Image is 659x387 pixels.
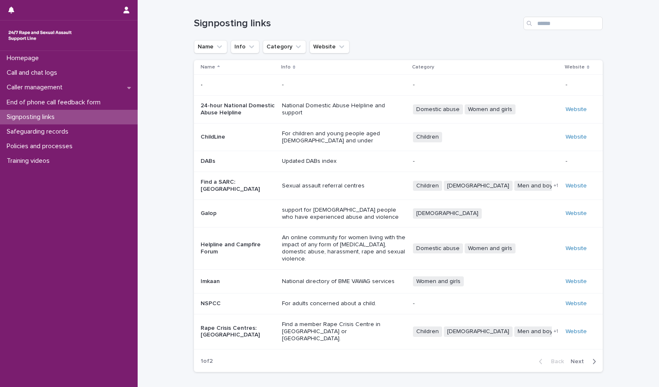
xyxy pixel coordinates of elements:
[3,142,79,150] p: Policies and processes
[546,359,564,364] span: Back
[231,40,259,53] button: Info
[413,276,464,287] span: Women and girls
[194,151,603,172] tr: DABsUpdated DABs index---
[201,325,275,339] p: Rape Crisis Centres: [GEOGRAPHIC_DATA]
[282,81,406,89] p: -
[201,158,275,165] p: DABs
[566,329,587,334] a: Website
[566,134,587,140] a: Website
[201,241,275,255] p: Helpline and Campfire Forum
[201,63,215,72] p: Name
[201,81,275,89] p: -
[465,104,516,115] span: Women and girls
[566,183,587,189] a: Website
[194,123,603,151] tr: ChildLineFor children and young people aged [DEMOGRAPHIC_DATA] and underChildrenWebsite
[566,301,587,306] a: Website
[7,27,73,44] img: rhQMoQhaT3yELyF149Cw
[194,96,603,124] tr: 24-hour National Domestic Abuse HelplineNational Domestic Abuse Helpline and supportDomestic abus...
[282,300,406,307] p: For adults concerned about a child.
[201,102,275,116] p: 24-hour National Domestic Abuse Helpline
[194,172,603,200] tr: Find a SARC: [GEOGRAPHIC_DATA]Sexual assault referral centresChildren[DEMOGRAPHIC_DATA]Men and bo...
[282,102,406,116] p: National Domestic Abuse Helpline and support
[194,314,603,349] tr: Rape Crisis Centres: [GEOGRAPHIC_DATA]Find a member Rape Crisis Centre in [GEOGRAPHIC_DATA] or [G...
[412,63,434,72] p: Category
[3,99,107,106] p: End of phone call feedback form
[194,40,227,53] button: Name
[553,183,558,188] span: + 1
[413,181,442,191] span: Children
[571,359,589,364] span: Next
[566,210,587,216] a: Website
[413,208,482,219] span: [DEMOGRAPHIC_DATA]
[3,113,61,121] p: Signposting links
[194,18,520,30] h1: Signposting links
[514,326,559,337] span: Men and boys
[523,17,603,30] input: Search
[444,326,513,337] span: [DEMOGRAPHIC_DATA]
[201,210,275,217] p: Galop
[281,63,291,72] p: Info
[201,300,275,307] p: NSPCC
[413,158,559,165] p: -
[3,128,75,136] p: Safeguarding records
[566,80,569,89] p: -
[282,278,406,285] p: National directory of BME VAWAG services
[413,243,463,254] span: Domestic abuse
[201,134,275,141] p: ChildLine
[566,156,569,165] p: -
[3,157,56,165] p: Training videos
[413,300,559,307] p: -
[3,83,69,91] p: Caller management
[282,182,406,190] p: Sexual assault referral centres
[194,200,603,228] tr: Galopsupport for [DEMOGRAPHIC_DATA] people who have experienced abuse and violence[DEMOGRAPHIC_DA...
[566,245,587,251] a: Website
[413,326,442,337] span: Children
[194,75,603,96] tr: -----
[194,351,219,372] p: 1 of 2
[263,40,306,53] button: Category
[413,132,442,142] span: Children
[309,40,350,53] button: Website
[282,234,406,262] p: An online community for women living with the impact of any form of [MEDICAL_DATA], domestic abus...
[514,181,559,191] span: Men and boys
[3,54,45,62] p: Homepage
[3,69,64,77] p: Call and chat logs
[567,358,603,365] button: Next
[282,321,406,342] p: Find a member Rape Crisis Centre in [GEOGRAPHIC_DATA] or [GEOGRAPHIC_DATA].
[532,358,567,365] button: Back
[413,81,559,89] p: -
[566,278,587,284] a: Website
[413,104,463,115] span: Domestic abuse
[194,293,603,314] tr: NSPCCFor adults concerned about a child.-Website
[201,278,275,285] p: Imkaan
[282,130,406,144] p: For children and young people aged [DEMOGRAPHIC_DATA] and under
[465,243,516,254] span: Women and girls
[282,207,406,221] p: support for [DEMOGRAPHIC_DATA] people who have experienced abuse and violence
[565,63,585,72] p: Website
[553,329,558,334] span: + 1
[444,181,513,191] span: [DEMOGRAPHIC_DATA]
[194,269,603,293] tr: ImkaanNational directory of BME VAWAG servicesWomen and girlsWebsite
[201,179,275,193] p: Find a SARC: [GEOGRAPHIC_DATA]
[566,106,587,112] a: Website
[194,228,603,269] tr: Helpline and Campfire ForumAn online community for women living with the impact of any form of [M...
[282,158,406,165] p: Updated DABs index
